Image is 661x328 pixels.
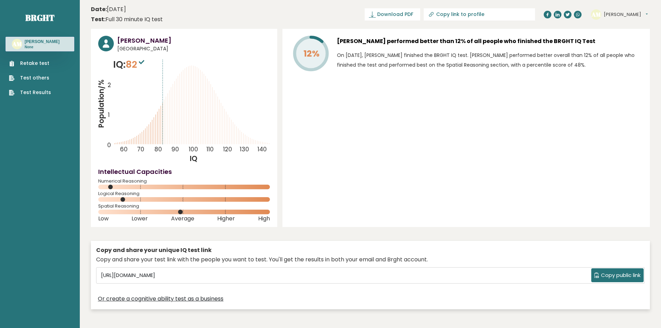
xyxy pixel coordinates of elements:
[108,111,110,119] tspan: 1
[25,45,60,50] p: None
[98,217,109,220] span: Low
[98,180,270,183] span: Numerical Reasoning
[189,145,198,153] tspan: 100
[137,145,144,153] tspan: 70
[98,192,270,195] span: Logical Reasoning
[154,145,162,153] tspan: 80
[9,89,51,96] a: Test Results
[223,145,232,153] tspan: 120
[132,217,148,220] span: Lower
[240,145,249,153] tspan: 130
[117,45,270,52] span: [GEOGRAPHIC_DATA]
[120,145,128,153] tspan: 60
[126,58,146,71] span: 82
[96,79,106,128] tspan: Population/%
[91,15,105,23] b: Test:
[91,5,126,14] time: [DATE]
[98,205,270,208] span: Spatial Reasoning
[108,81,111,90] tspan: 2
[171,217,194,220] span: Average
[337,50,643,70] p: On [DATE], [PERSON_NAME] finished the BRGHT IQ test. [PERSON_NAME] performed better overall than ...
[258,217,270,220] span: High
[113,58,146,72] p: IQ:
[96,246,645,254] div: Copy and share your unique IQ test link
[96,255,645,264] div: Copy and share your test link with the people you want to test. You'll get the results in both yo...
[217,217,235,220] span: Higher
[601,271,641,279] span: Copy public link
[98,295,223,303] a: Or create a cognitive ability test as a business
[12,40,22,48] text: AM
[25,39,60,44] h3: [PERSON_NAME]
[337,36,643,47] h3: [PERSON_NAME] performed better than 12% of all people who finished the BRGHT IQ Test
[117,36,270,45] h3: [PERSON_NAME]
[365,8,420,20] a: Download PDF
[206,145,214,153] tspan: 110
[257,145,267,153] tspan: 140
[91,15,163,24] div: Full 30 minute IQ test
[591,10,601,18] text: AM
[171,145,179,153] tspan: 90
[25,12,54,23] a: Brght
[9,74,51,82] a: Test others
[91,5,107,13] b: Date:
[9,60,51,67] a: Retake test
[304,48,320,60] tspan: 12%
[98,167,270,176] h4: Intellectual Capacities
[107,141,111,149] tspan: 0
[377,11,413,18] span: Download PDF
[604,11,648,18] button: [PERSON_NAME]
[190,154,198,163] tspan: IQ
[591,268,644,282] button: Copy public link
